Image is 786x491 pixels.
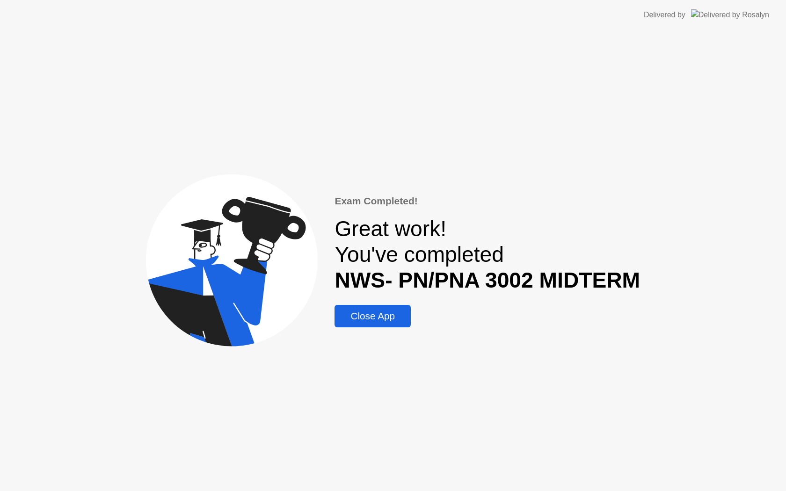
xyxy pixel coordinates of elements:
div: Great work! You've completed [335,216,640,294]
button: Close App [335,305,411,327]
img: Delivered by Rosalyn [691,9,769,20]
div: Close App [337,310,408,322]
div: Delivered by [644,9,685,21]
b: NWS- PN/PNA 3002 MIDTERM [335,268,640,292]
div: Exam Completed! [335,194,640,209]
